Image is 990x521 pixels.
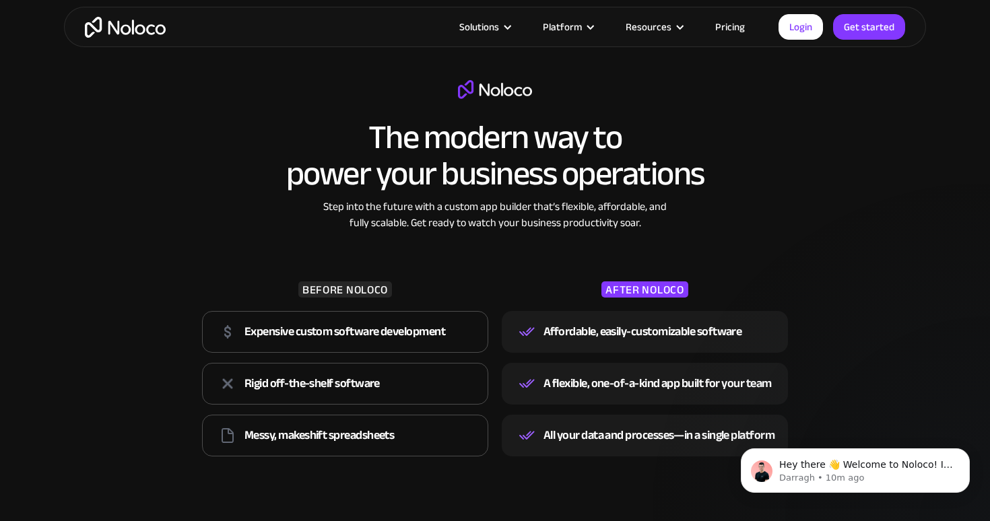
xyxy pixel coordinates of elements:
a: Get started [833,14,905,40]
div: Solutions [442,18,526,36]
div: Step into the future with a custom app builder that’s flexible, affordable, and fully scalable. G... [317,199,673,231]
a: home [85,17,166,38]
div: AFTER NOLOCO [601,281,688,298]
div: BEFORE NOLOCO [298,281,392,298]
div: Platform [526,18,609,36]
div: Solutions [459,18,499,36]
div: Rigid off-the-shelf software [244,374,380,394]
h2: The modern way to power your business operations [286,119,704,192]
a: Login [779,14,823,40]
div: Affordable, easily-customizable software [543,322,741,342]
a: Pricing [698,18,762,36]
div: Platform [543,18,582,36]
div: Expensive custom software development [244,322,445,342]
div: Resources [626,18,671,36]
div: All your data and processes—in a single platform [543,425,774,446]
div: Resources [609,18,698,36]
iframe: Intercom notifications message [721,420,990,514]
div: A flexible, one-of-a-kind app built for your team [543,374,772,394]
div: Messy, makeshift spreadsheets [244,425,394,446]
